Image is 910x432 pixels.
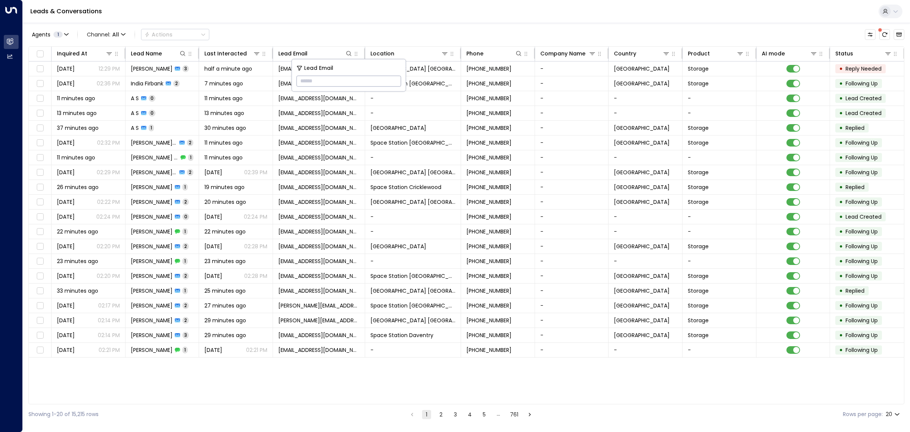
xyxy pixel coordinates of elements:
[466,198,511,206] span: +447796318905
[688,124,709,132] span: Storage
[57,124,99,132] span: 37 minutes ago
[846,317,878,324] span: Following Up
[839,210,843,223] div: •
[173,80,180,87] span: 2
[466,302,511,309] span: +447414735492
[839,166,843,179] div: •
[149,125,154,131] span: 1
[480,410,489,419] button: Go to page 5
[35,227,45,236] span: Toggle select row
[57,257,98,265] span: 23 minutes ago
[886,409,901,420] div: 20
[466,213,511,221] span: +447796318905
[846,139,878,147] span: Following Up
[609,224,682,239] td: -
[614,272,670,280] span: United Kingdom
[688,317,709,324] span: Storage
[688,243,709,250] span: Storage
[846,80,878,87] span: Following Up
[244,213,267,221] p: 02:24 PM
[57,228,98,235] span: 22 minutes ago
[365,150,461,165] td: -
[370,49,394,58] div: Location
[839,92,843,105] div: •
[98,317,120,324] p: 02:14 PM
[131,302,173,309] span: Elizabeth Rushby
[846,213,882,221] span: Lead Created
[35,138,45,148] span: Toggle select row
[244,272,267,280] p: 02:28 PM
[540,49,596,58] div: Company Name
[96,213,120,221] p: 02:24 PM
[35,197,45,207] span: Toggle select row
[525,410,534,419] button: Go to next page
[839,329,843,342] div: •
[835,49,892,58] div: Status
[98,302,120,309] p: 02:17 PM
[614,49,670,58] div: Country
[97,139,120,147] p: 02:32 PM
[535,106,609,120] td: -
[57,95,95,102] span: 11 minutes ago
[57,302,75,309] span: Yesterday
[57,139,75,147] span: Yesterday
[97,198,120,206] p: 02:22 PM
[204,49,247,58] div: Last Interacted
[846,154,878,161] span: Following Up
[370,198,455,206] span: Space Station Kilburn
[688,49,744,58] div: Product
[304,64,333,73] span: Lead Email
[466,169,511,176] span: +447849110740
[35,212,45,222] span: Toggle select row
[682,91,756,106] td: -
[535,269,609,283] td: -
[278,65,359,73] span: lugeorges@gmail.com
[846,109,882,117] span: Lead Created
[57,109,97,117] span: 13 minutes ago
[182,228,188,235] span: 1
[614,183,670,191] span: United Kingdom
[57,317,75,324] span: Yesterday
[131,154,179,161] span: Howarth Howarth
[614,198,670,206] span: United Kingdom
[846,257,878,265] span: Following Up
[187,139,193,146] span: 2
[682,224,756,239] td: -
[365,224,461,239] td: -
[839,121,843,134] div: •
[204,228,246,235] span: 22 minutes ago
[84,29,129,40] button: Channel:All
[466,154,511,161] span: +447849110740
[688,169,709,176] span: Storage
[894,29,904,40] button: Archived Leads
[846,228,878,235] span: Following Up
[846,124,864,132] span: Replied
[244,243,267,250] p: 02:28 PM
[839,255,843,268] div: •
[35,49,45,59] span: Toggle select all
[535,150,609,165] td: -
[609,210,682,224] td: -
[97,80,120,87] p: 02:36 PM
[688,183,709,191] span: Storage
[466,65,511,73] span: +447470508836
[182,199,189,205] span: 2
[466,49,483,58] div: Phone
[609,91,682,106] td: -
[131,139,177,147] span: Shaniqua Oasisa
[839,270,843,282] div: •
[204,95,243,102] span: 11 minutes ago
[688,302,709,309] span: Storage
[278,124,359,132] span: hadiabdel773@yahoo.com
[614,169,670,176] span: United Kingdom
[131,243,173,250] span: Donas Harp
[204,317,246,324] span: 29 minutes ago
[204,109,244,117] span: 13 minutes ago
[278,49,353,58] div: Lead Email
[540,49,585,58] div: Company Name
[57,65,75,73] span: Yesterday
[57,272,75,280] span: Oct 07, 2025
[131,287,173,295] span: Courtney Lewis
[204,257,246,265] span: 23 minutes ago
[182,273,189,279] span: 2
